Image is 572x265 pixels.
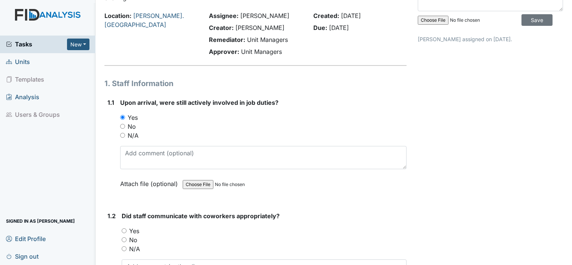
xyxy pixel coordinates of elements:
span: Sign out [6,250,39,262]
a: Tasks [6,40,67,49]
strong: Assignee: [209,12,238,19]
input: Save [521,14,553,26]
label: Attach file (optional) [120,175,181,188]
label: Yes [128,113,138,122]
label: N/A [128,131,139,140]
label: Yes [129,226,139,235]
strong: Due: [313,24,327,31]
strong: Creator: [209,24,234,31]
input: No [120,124,125,129]
label: 1.1 [107,98,114,107]
span: Did staff communicate with coworkers appropriately? [122,212,280,220]
span: Edit Profile [6,233,46,244]
span: Unit Managers [241,48,282,55]
strong: Created: [313,12,339,19]
span: Analysis [6,91,39,103]
span: Signed in as [PERSON_NAME] [6,215,75,227]
input: Yes [122,228,127,233]
span: [DATE] [341,12,361,19]
p: [PERSON_NAME] assigned on [DATE]. [418,35,563,43]
label: N/A [129,244,140,253]
strong: Remediator: [209,36,245,43]
span: Unit Managers [247,36,288,43]
span: [PERSON_NAME] [235,24,285,31]
h1: 1. Staff Information [104,78,407,89]
span: Units [6,56,30,68]
span: [PERSON_NAME] [240,12,289,19]
label: No [129,235,137,244]
span: Upon arrival, were still actively involved in job duties? [120,99,279,106]
input: N/A [122,246,127,251]
input: No [122,237,127,242]
a: [PERSON_NAME]. [GEOGRAPHIC_DATA] [104,12,184,28]
strong: Approver: [209,48,239,55]
label: No [128,122,136,131]
label: 1.2 [107,211,116,220]
input: N/A [120,133,125,138]
input: Yes [120,115,125,120]
span: [DATE] [329,24,349,31]
strong: Location: [104,12,131,19]
button: New [67,39,89,50]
